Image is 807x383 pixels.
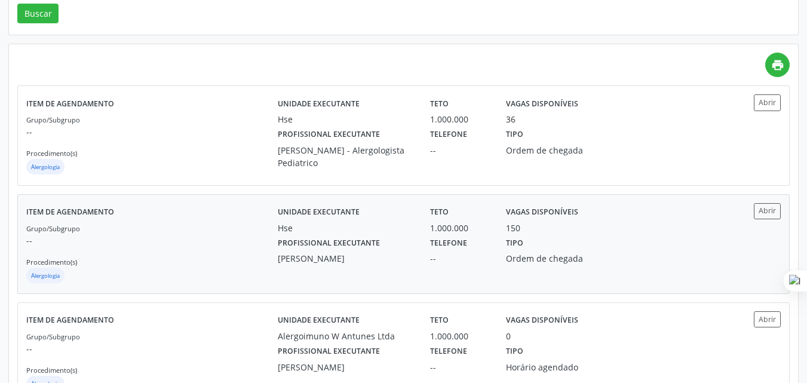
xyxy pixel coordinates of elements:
[754,311,781,327] button: Abrir
[278,342,380,361] label: Profissional executante
[278,113,413,125] div: Hse
[31,272,60,280] small: Alergologia
[506,222,520,234] div: 150
[26,125,278,138] p: --
[26,311,114,330] label: Item de agendamento
[26,332,80,341] small: Grupo/Subgrupo
[506,144,603,157] div: Ordem de chegada
[31,163,60,171] small: Alergologia
[278,361,413,373] div: [PERSON_NAME]
[765,53,790,77] a: print
[506,234,523,253] label: Tipo
[430,144,489,157] div: --
[506,330,511,342] div: 0
[26,149,77,158] small: Procedimento(s)
[430,94,449,113] label: Teto
[430,361,489,373] div: --
[26,115,80,124] small: Grupo/Subgrupo
[506,342,523,361] label: Tipo
[26,342,278,355] p: --
[26,94,114,113] label: Item de agendamento
[278,330,413,342] div: Alergoimuno W Antunes Ltda
[26,366,77,375] small: Procedimento(s)
[506,94,578,113] label: Vagas disponíveis
[430,252,489,265] div: --
[278,144,413,169] div: [PERSON_NAME] - Alergologista Pediatrico
[506,311,578,330] label: Vagas disponíveis
[506,361,603,373] div: Horário agendado
[278,203,360,222] label: Unidade executante
[278,311,360,330] label: Unidade executante
[17,4,59,24] button: Buscar
[430,234,467,253] label: Telefone
[26,234,278,247] p: --
[506,125,523,144] label: Tipo
[278,94,360,113] label: Unidade executante
[26,224,80,233] small: Grupo/Subgrupo
[278,125,380,144] label: Profissional executante
[506,203,578,222] label: Vagas disponíveis
[430,311,449,330] label: Teto
[26,258,77,266] small: Procedimento(s)
[754,94,781,111] button: Abrir
[771,59,784,72] i: print
[278,234,380,253] label: Profissional executante
[26,203,114,222] label: Item de agendamento
[506,252,603,265] div: Ordem de chegada
[430,342,467,361] label: Telefone
[278,222,413,234] div: Hse
[278,252,413,265] div: [PERSON_NAME]
[430,222,489,234] div: 1.000.000
[430,330,489,342] div: 1.000.000
[430,203,449,222] label: Teto
[430,113,489,125] div: 1.000.000
[430,125,467,144] label: Telefone
[506,113,516,125] div: 36
[754,203,781,219] button: Abrir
